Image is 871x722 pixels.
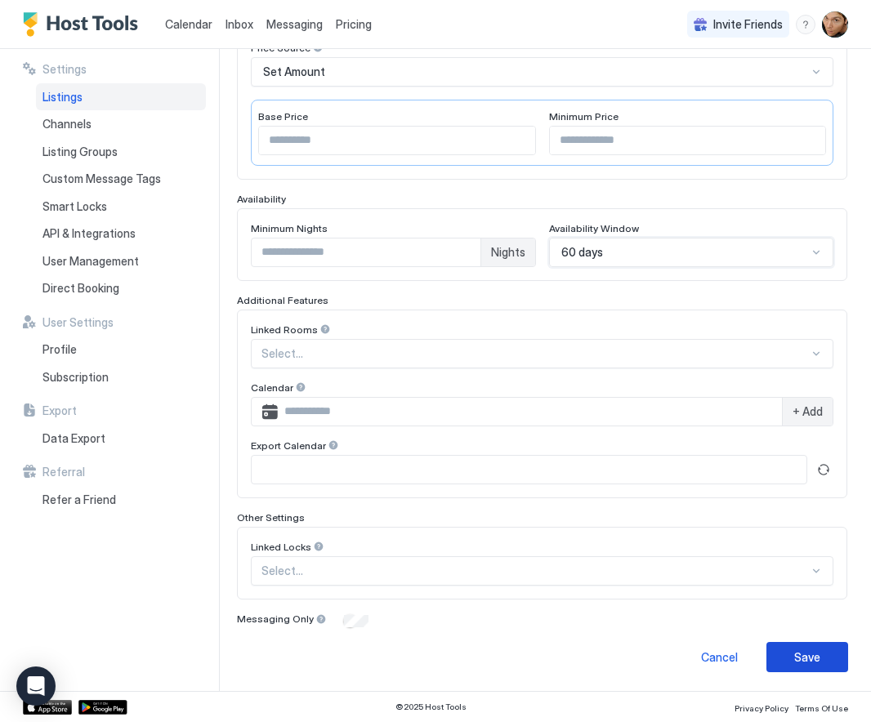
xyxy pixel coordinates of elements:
[42,254,139,269] span: User Management
[165,16,212,33] a: Calendar
[165,17,212,31] span: Calendar
[36,193,206,221] a: Smart Locks
[252,238,480,266] input: Input Field
[263,65,325,79] span: Set Amount
[237,613,314,625] span: Messaging Only
[822,11,848,38] div: User profile
[251,222,328,234] span: Minimum Nights
[23,12,145,37] a: Host Tools Logo
[735,698,788,715] a: Privacy Policy
[550,127,826,154] input: Input Field
[796,15,815,34] div: menu
[42,342,77,357] span: Profile
[78,700,127,715] a: Google Play Store
[36,165,206,193] a: Custom Message Tags
[266,17,323,31] span: Messaging
[795,703,848,713] span: Terms Of Use
[36,220,206,247] a: API & Integrations
[252,456,806,484] input: Input Field
[226,17,253,31] span: Inbox
[794,648,820,666] div: Save
[766,642,848,672] button: Save
[795,698,848,715] a: Terms Of Use
[36,138,206,166] a: Listing Groups
[36,274,206,302] a: Direct Booking
[701,648,738,666] div: Cancel
[678,642,760,672] button: Cancel
[226,16,253,33] a: Inbox
[266,16,323,33] a: Messaging
[42,315,114,330] span: User Settings
[251,541,311,553] span: Linked Locks
[42,172,161,186] span: Custom Message Tags
[561,245,603,260] span: 60 days
[251,381,293,394] span: Calendar
[793,404,823,419] span: + Add
[713,17,783,32] span: Invite Friends
[36,363,206,391] a: Subscription
[336,17,372,32] span: Pricing
[549,222,639,234] span: Availability Window
[42,370,109,385] span: Subscription
[814,460,833,479] button: Refresh
[251,323,318,336] span: Linked Rooms
[237,193,286,205] span: Availability
[36,110,206,138] a: Channels
[258,110,308,123] span: Base Price
[36,425,206,452] a: Data Export
[549,110,619,123] span: Minimum Price
[395,702,467,712] span: © 2025 Host Tools
[42,199,107,214] span: Smart Locks
[237,294,328,306] span: Additional Features
[42,145,118,159] span: Listing Groups
[36,336,206,363] a: Profile
[251,439,326,452] span: Export Calendar
[42,492,116,507] span: Refer a Friend
[735,703,788,713] span: Privacy Policy
[36,486,206,514] a: Refer a Friend
[42,226,136,241] span: API & Integrations
[36,247,206,275] a: User Management
[16,666,56,706] div: Open Intercom Messenger
[237,511,305,524] span: Other Settings
[42,403,77,418] span: Export
[42,465,85,479] span: Referral
[42,90,83,105] span: Listings
[42,281,119,296] span: Direct Booking
[23,700,72,715] a: App Store
[278,398,782,426] input: Input Field
[259,127,535,154] input: Input Field
[42,431,105,446] span: Data Export
[36,83,206,111] a: Listings
[42,62,87,77] span: Settings
[491,245,525,260] span: Nights
[42,117,92,131] span: Channels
